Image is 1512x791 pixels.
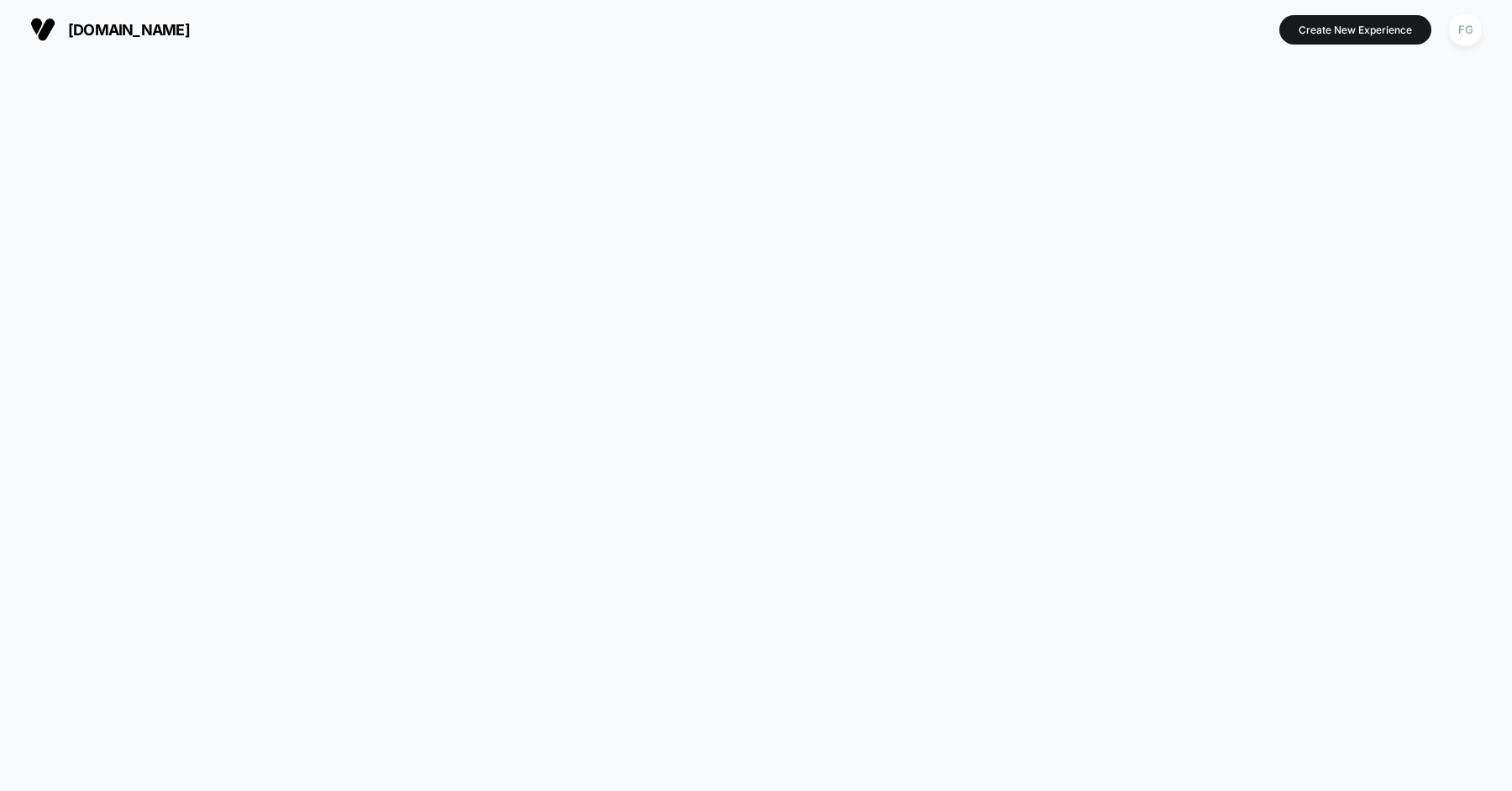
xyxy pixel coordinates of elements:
button: FG [1444,13,1487,47]
button: Create New Experience [1279,15,1431,45]
div: FG [1449,13,1482,46]
button: [DOMAIN_NAME] [25,16,195,43]
img: Visually logo [30,17,55,42]
span: [DOMAIN_NAME] [68,21,190,39]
